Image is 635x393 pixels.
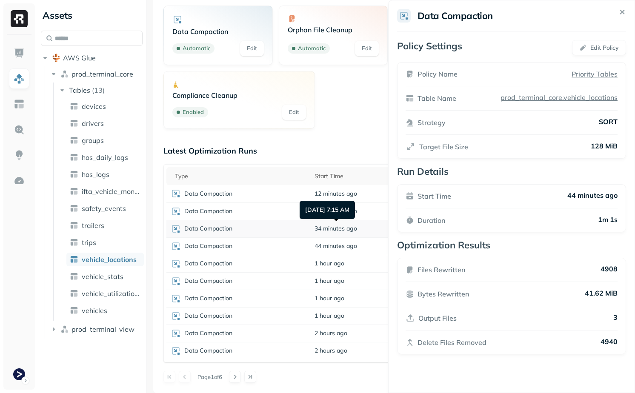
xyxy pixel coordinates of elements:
img: table [70,187,78,196]
div: [DATE] 7:15 AM [300,201,355,219]
span: trips [82,238,96,247]
img: table [70,272,78,281]
p: SORT [599,117,618,128]
a: prod_terminal_core.vehicle_locations [497,93,618,102]
p: Data Compaction [184,225,232,233]
p: Data Compaction [184,312,232,320]
p: Data Compaction [184,277,232,285]
span: hos_logs [82,170,109,179]
p: Data Compaction [184,242,232,250]
p: Data Compaction [184,347,232,355]
img: Query Explorer [14,124,25,135]
img: Asset Explorer [14,99,25,110]
div: Start Time [315,172,390,180]
span: 44 minutes ago [315,242,357,250]
img: table [70,255,78,264]
p: 3 [613,313,618,323]
p: Data Compaction [184,207,232,215]
p: Data Compaction [184,294,232,302]
span: 12 minutes ago [315,190,357,198]
img: Dashboard [14,48,25,59]
span: vehicle_locations [82,255,137,264]
a: Edit [240,41,264,56]
img: table [70,204,78,213]
a: Priority Tables [572,69,618,79]
p: Page 1 of 6 [197,373,222,381]
p: Data Compaction [172,27,263,36]
a: Edit [355,41,379,56]
span: AWS Glue [63,54,96,62]
span: 2 hours ago [315,347,347,355]
p: Start Time [418,191,451,201]
img: namespace [60,325,69,333]
span: devices [82,102,106,111]
span: Tables [69,86,90,94]
img: table [70,153,78,162]
span: prod_terminal_view [72,325,134,333]
p: Data Compaction [184,329,232,337]
p: prod_terminal_core.vehicle_locations [499,93,618,102]
p: Data Compaction [184,190,232,198]
p: 44 minutes ago [567,191,618,201]
span: 34 minutes ago [315,225,357,233]
p: 41.62 MiB [585,289,618,299]
span: drivers [82,119,104,128]
p: Policy Name [418,69,458,79]
p: Table Name [418,93,456,103]
p: Optimization Results [397,239,626,251]
p: Delete Files Removed [418,337,486,347]
p: Automatic [183,44,210,53]
span: vehicles [82,306,107,315]
span: ifta_vehicle_months [82,187,140,196]
span: vehicle_stats [82,272,123,281]
p: Output Files [418,313,457,323]
div: Assets [41,9,143,22]
p: Files Rewritten [418,265,465,275]
span: 1 hour ago [315,277,344,285]
p: Duration [418,215,445,225]
span: safety_events [82,204,126,213]
span: vehicle_utilization_day [82,289,140,298]
img: table [70,136,78,145]
img: root [52,54,60,62]
p: Enabled [183,108,204,117]
p: Data Compaction [184,259,232,268]
p: 128 MiB [591,142,618,152]
span: trailers [82,221,104,230]
span: 2 hours ago [315,329,347,337]
img: namespace [60,70,69,78]
p: 4908 [601,265,618,275]
p: ( 13 ) [92,86,105,94]
img: table [70,289,78,298]
p: 1m 1s [598,215,618,225]
h2: Data Compaction [418,10,493,22]
img: Ryft [11,10,28,27]
p: Strategy [418,117,446,128]
span: 1 hour ago [315,259,344,268]
span: 1 hour ago [315,312,344,320]
p: Run Details [397,165,626,177]
img: table [70,306,78,315]
p: Target File Size [419,142,468,152]
p: 4940 [601,337,618,347]
img: Assets [14,73,25,84]
p: Compliance Cleanup [172,91,306,100]
img: Optimization [14,175,25,186]
span: hos_daily_logs [82,153,128,162]
img: table [70,119,78,128]
p: Bytes Rewritten [418,289,469,299]
img: table [70,238,78,247]
a: Edit [282,105,306,120]
span: 1 hour ago [315,294,344,302]
p: Policy Settings [397,40,462,55]
button: Edit Policy [572,40,626,55]
img: Terminal [13,368,25,380]
p: Orphan File Cleanup [288,26,379,34]
span: prod_terminal_core [72,70,133,78]
p: Latest Optimization Runs [163,146,257,156]
img: table [70,221,78,230]
img: table [70,170,78,179]
img: table [70,102,78,111]
div: Type [175,172,306,180]
span: groups [82,136,104,145]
